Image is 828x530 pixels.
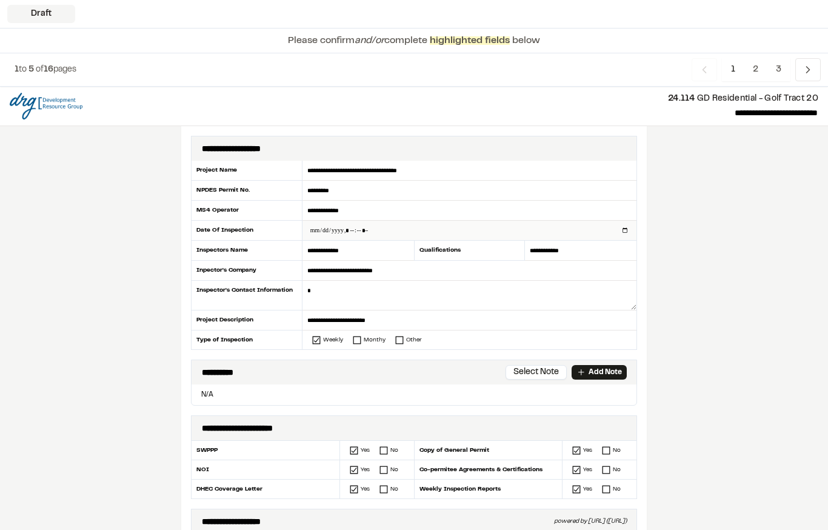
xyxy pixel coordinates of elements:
div: MS4 Operator [191,201,302,221]
div: SWPPP [192,441,340,460]
div: Date Of Inspection [191,221,302,241]
span: 3 [767,58,790,81]
span: 2 [744,58,767,81]
div: Weekly [323,335,343,344]
span: 16 [44,66,53,73]
div: Weekly Inspection Reports [414,480,563,498]
div: Co-permitee Agreements & Certifications [414,460,563,480]
span: highlighted fields [430,36,510,45]
div: Project Description [191,310,302,330]
div: No [613,446,621,455]
p: Add Note [589,367,622,378]
div: No [390,465,398,474]
div: Yes [583,465,592,474]
div: No [613,485,621,494]
div: No [390,446,398,455]
span: 1 [15,66,19,73]
div: Other [406,335,422,344]
div: Yes [361,485,370,494]
div: Inspector's Contact Information [191,281,302,310]
div: No [613,465,621,474]
p: GD Residential - Golf Tract 20 [92,92,818,106]
div: Type of Inspection [191,330,302,349]
div: Inpector's Company [191,261,302,281]
div: NPDES Permit No. [191,181,302,201]
div: Draft [7,5,75,23]
div: powered by [URL] ([URL]) [554,517,627,526]
img: file [10,93,82,119]
span: 5 [28,66,34,73]
span: and/or [355,36,384,45]
div: Yes [361,465,370,474]
p: N/A [196,389,632,400]
div: DHEC Coverage Letter [192,480,340,498]
div: Yes [583,485,592,494]
div: Qualifications [414,241,526,261]
div: No [390,485,398,494]
button: Select Note [506,365,567,380]
div: Yes [583,446,592,455]
div: Copy of General Permit [414,441,563,460]
span: 24.114 [668,95,695,102]
nav: Navigation [692,58,821,81]
div: NOI [192,460,340,480]
span: 1 [722,58,744,81]
p: to of pages [15,63,76,76]
div: Yes [361,446,370,455]
div: Inspectors Name [191,241,302,261]
div: Project Name [191,161,302,181]
div: Monthy [364,335,386,344]
p: Please confirm complete below [288,33,540,48]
